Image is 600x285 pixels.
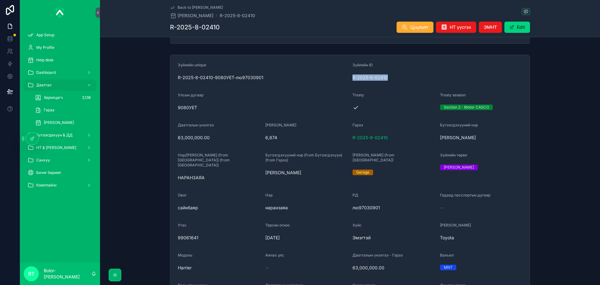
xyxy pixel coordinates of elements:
[265,265,269,271] span: --
[265,170,348,176] span: [PERSON_NAME]
[178,175,260,181] span: НАРАНЗАЯА
[440,153,467,157] span: Зүйлийн төрөл
[352,135,388,141] a: R-2025-8-02410
[352,253,403,257] span: Даатгалын үнэлгээ - Гэрээ
[24,142,96,153] a: НТ & [PERSON_NAME]
[177,5,223,10] span: Back to [PERSON_NAME]
[444,104,489,110] div: Section 2 - Motor CASCO
[36,183,57,188] span: Комплайнс
[178,265,260,271] span: Harrier
[440,223,471,227] span: [PERSON_NAME]
[36,133,72,138] span: Бүтээгдэхүүн & ДД
[444,165,474,170] div: [PERSON_NAME]
[440,205,444,211] span: --
[36,83,52,88] span: Даатгал
[24,42,96,53] a: My Profile
[352,63,373,67] span: Зүйлийн ID
[352,223,362,227] span: Хүйс
[20,25,100,199] div: scrollable content
[178,223,187,227] span: Утас
[440,93,466,97] span: Treaty session
[36,70,56,75] span: Dashboard
[397,22,433,33] button: Цуцлалт
[356,170,369,175] div: Gerege
[31,92,96,103] a: Харилцагч3,138
[265,205,348,211] span: наранзаяа
[352,123,363,127] span: Гэрээ
[80,94,92,101] div: 3,138
[36,58,54,63] span: Help desk
[352,74,435,81] span: R-2025-8-02410
[352,93,364,97] span: Treaty
[170,5,223,10] a: Back to [PERSON_NAME]
[24,79,96,91] a: Даатгал
[410,24,428,30] span: Цуцлалт
[178,93,203,97] span: Улсын дугаар
[178,205,260,211] span: сайнбаяр
[36,33,54,38] span: App Setup
[352,265,435,271] span: 63,000,000.00
[220,13,255,19] a: R-2025-8-02410
[178,153,230,167] span: Нэр/[PERSON_NAME] (from [GEOGRAPHIC_DATA]) (from [GEOGRAPHIC_DATA])
[31,117,96,128] a: [PERSON_NAME]
[265,223,290,227] span: Төрсөн огноо
[44,108,54,113] span: Гэрээ
[178,235,260,241] span: 99061641
[265,235,348,241] span: [DATE]
[178,135,260,141] span: 63,000,000.00
[440,253,454,257] span: Вальют
[170,13,213,19] a: [PERSON_NAME]
[265,153,342,162] span: Бүтээгдэхүүний нэр (from Бүтээгдэхүүн) (from Гэрээ)
[484,24,497,30] span: ЭМНТ
[31,104,96,116] a: Гэрээ
[28,270,34,277] span: BT
[436,22,476,33] button: НТ үүсгэх
[265,193,272,197] span: Нэр
[24,67,96,78] a: Dashboard
[440,135,522,141] span: [PERSON_NAME]
[177,13,213,19] span: [PERSON_NAME]
[444,265,452,270] div: MNT
[170,23,220,32] h1: R-2025-8-02410
[36,145,76,150] span: НТ & [PERSON_NAME]
[265,253,284,257] span: Аялах улс
[479,22,502,33] button: ЭМНТ
[352,235,435,241] span: Эмэгтэй
[24,180,96,191] a: Комплайнс
[24,54,96,66] a: Help desk
[450,24,471,30] span: НТ үүсгэх
[352,193,358,197] span: РД
[178,104,347,111] span: 9080УЕТ
[265,135,348,141] span: 6,874
[440,235,522,241] span: Toyota
[178,123,214,127] span: Даатгалын үнэлгээ
[178,193,187,197] span: Овог
[36,158,50,163] span: Санхүү
[265,123,296,127] span: [PERSON_NAME]
[352,153,394,162] span: [PERSON_NAME] (from [GEOGRAPHIC_DATA])
[36,45,54,50] span: My Profile
[178,63,206,67] span: Зүйлийн unique
[36,170,61,175] span: Бичиг баримт
[440,193,490,197] span: Гадаад пасспортын дугаар
[56,8,64,18] img: App logo
[24,155,96,166] a: Санхүү
[24,130,96,141] a: Бүтээгдэхүүн & ДД
[24,167,96,178] a: Бичиг баримт
[44,120,74,125] span: [PERSON_NAME]
[440,123,478,127] span: Бүтээгдэхүүний нэр
[24,29,96,41] a: App Setup
[178,253,192,257] span: Модель
[504,22,530,33] button: Edit
[352,205,435,211] span: лю97030901
[44,267,91,280] p: Bolor-[PERSON_NAME]
[44,95,63,100] span: Харилцагч
[178,74,347,81] span: R-2025-8-02410-9080УЕТ-лю97030901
